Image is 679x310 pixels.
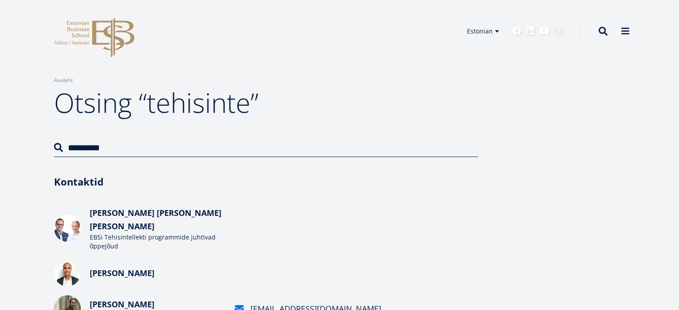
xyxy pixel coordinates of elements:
div: EBSi Tehisintellekti programmide juhtivad õppejõud [90,233,224,251]
a: Avaleht [54,76,73,85]
a: Youtube [539,27,550,36]
a: Linkedin [526,27,535,36]
img: Ott Velsberg [54,260,81,286]
h3: Kontaktid [54,175,478,188]
span: [PERSON_NAME] [PERSON_NAME] [PERSON_NAME] [90,207,221,231]
span: [PERSON_NAME] [90,299,154,310]
span: [PERSON_NAME] [90,268,154,278]
a: Instagram [554,27,563,36]
img: Kristiina Tuisk ja Jarmo Tuisk, EBSi Tehisintellekti programmide koolitajad [54,215,81,242]
a: Facebook [512,27,521,36]
h1: Otsing “tehisinte” [54,85,478,120]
